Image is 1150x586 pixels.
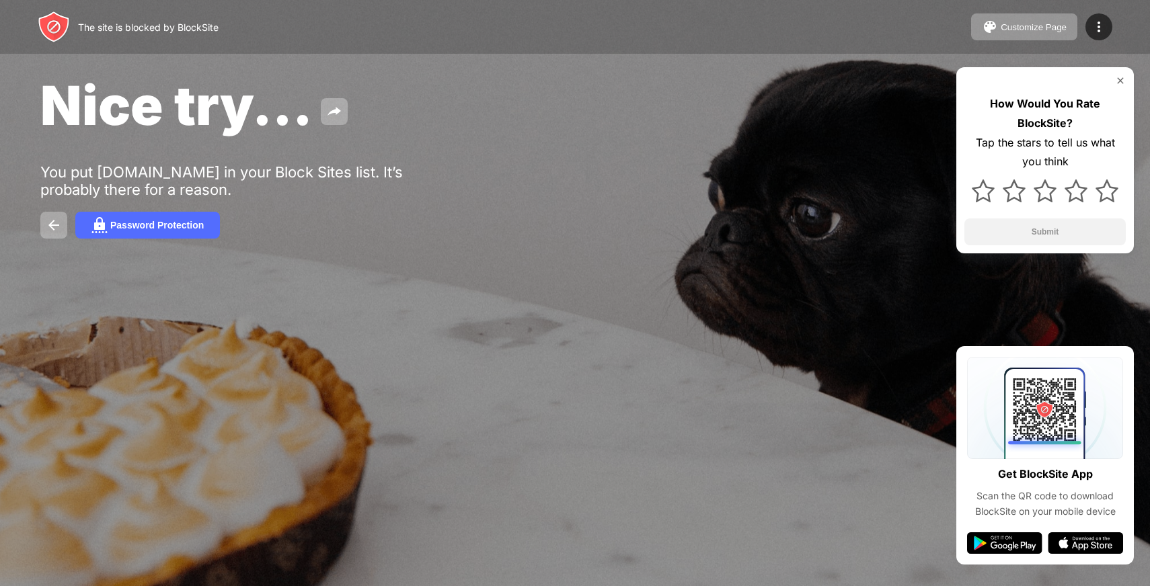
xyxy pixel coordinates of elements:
button: Password Protection [75,212,220,239]
img: share.svg [326,103,342,120]
img: qrcode.svg [967,357,1123,459]
img: app-store.svg [1048,532,1123,554]
img: back.svg [46,217,62,233]
div: Password Protection [110,220,204,231]
img: star.svg [1065,179,1087,202]
div: Tap the stars to tell us what you think [964,133,1126,172]
img: pallet.svg [982,19,998,35]
img: password.svg [91,217,108,233]
span: Nice try... [40,73,313,138]
div: The site is blocked by BlockSite [78,22,219,33]
div: Scan the QR code to download BlockSite on your mobile device [967,489,1123,519]
div: How Would You Rate BlockSite? [964,94,1126,133]
img: star.svg [1003,179,1026,202]
div: You put [DOMAIN_NAME] in your Block Sites list. It’s probably there for a reason. [40,163,456,198]
div: Customize Page [1001,22,1067,32]
button: Customize Page [971,13,1077,40]
img: menu-icon.svg [1091,19,1107,35]
img: google-play.svg [967,532,1042,554]
img: star.svg [1096,179,1118,202]
img: star.svg [972,179,995,202]
img: rate-us-close.svg [1115,75,1126,86]
img: star.svg [1034,179,1057,202]
img: header-logo.svg [38,11,70,43]
button: Submit [964,218,1126,245]
div: Get BlockSite App [998,464,1093,484]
